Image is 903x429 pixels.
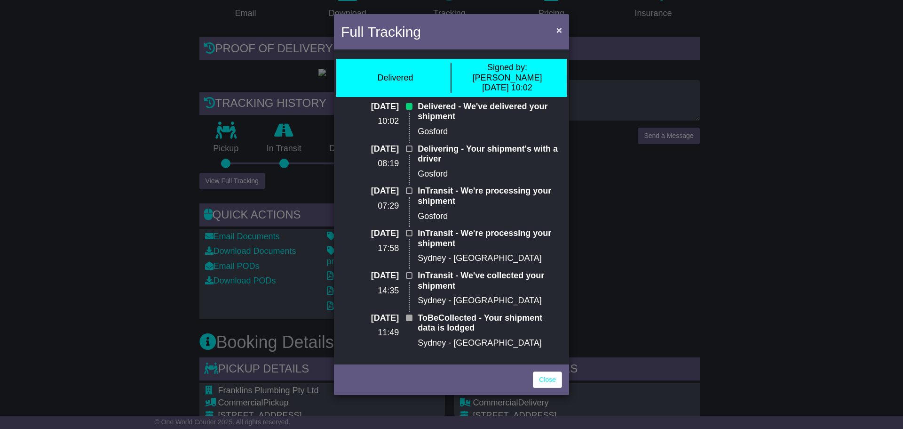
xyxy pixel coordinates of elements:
p: [DATE] [341,102,399,112]
p: Delivering - Your shipment's with a driver [418,144,562,164]
p: 10:02 [341,116,399,127]
a: Close [533,372,562,388]
p: Gosford [418,127,562,137]
p: [DATE] [341,313,399,324]
p: [DATE] [341,144,399,154]
p: Sydney - [GEOGRAPHIC_DATA] [418,296,562,306]
p: InTransit - We're processing your shipment [418,228,562,249]
button: Close [552,20,567,40]
div: Delivered [377,73,413,83]
p: Sydney - [GEOGRAPHIC_DATA] [418,253,562,264]
p: ToBeCollected - Your shipment data is lodged [418,313,562,333]
p: 14:35 [341,286,399,296]
p: 08:19 [341,159,399,169]
p: [DATE] [341,186,399,196]
span: Signed by: [487,63,527,72]
p: InTransit - We're processing your shipment [418,186,562,206]
p: [DATE] [341,228,399,239]
p: Delivered - We've delivered your shipment [418,102,562,122]
p: [DATE] [341,271,399,281]
p: Sydney - [GEOGRAPHIC_DATA] [418,338,562,348]
p: Gosford [418,211,562,222]
h4: Full Tracking [341,21,421,42]
span: × [556,24,562,35]
p: Gosford [418,169,562,179]
div: [PERSON_NAME] [DATE] 10:02 [456,63,558,93]
p: 11:49 [341,328,399,338]
p: 07:29 [341,201,399,211]
p: InTransit - We've collected your shipment [418,271,562,291]
p: 17:58 [341,243,399,254]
